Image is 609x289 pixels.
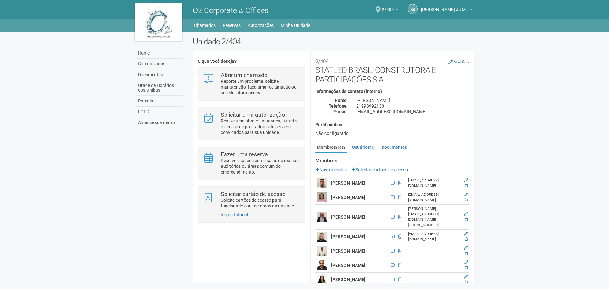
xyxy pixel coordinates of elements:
p: Realize uma obra ou mudança, autorize o acesso de prestadores de serviço e convidados para sua un... [221,118,300,135]
div: [PHONE_NUMBER] [408,222,459,228]
a: Solicitar uma autorização Realize uma obra ou mudança, autorize o acesso de prestadores de serviç... [203,112,300,135]
a: Excluir membro [465,217,468,222]
img: user.png [317,212,327,222]
h4: Informações de contato (interno) [315,89,469,94]
h2: Unidade 2/404 [193,37,474,46]
small: (103) [336,145,345,150]
small: (1) [370,145,375,150]
h4: Perfil público [315,122,469,127]
a: Excluir membro [465,183,468,188]
a: Home [136,48,183,59]
span: O2 Corporate & Offices [193,6,268,15]
a: Novo membro [315,167,347,172]
a: Membros(103) [315,142,347,153]
img: logo.jpg [135,3,182,41]
a: Editar membro [464,212,468,216]
strong: Solicitar cartão de acesso [221,191,285,197]
div: [EMAIL_ADDRESS][DOMAIN_NAME] [408,178,459,188]
a: RB [408,4,418,14]
a: Excluir membro [465,266,468,270]
img: user.png [317,178,327,188]
p: Reserve espaços como salas de reunião, auditórios ou áreas comum do empreendimento. [221,158,300,175]
strong: [PERSON_NAME] [331,263,365,268]
img: user.png [317,192,327,202]
a: Editar membro [464,232,468,236]
strong: [PERSON_NAME] [331,248,365,253]
div: [EMAIL_ADDRESS][DOMAIN_NAME] [408,231,459,242]
div: Não configurado [315,130,469,136]
small: 2/404 [315,58,329,65]
h4: O que você deseja? [198,59,305,64]
img: user.png [317,260,327,270]
a: Ramais [136,96,183,107]
a: Reservas [223,21,241,30]
a: Documentos [380,142,409,152]
p: Solicite cartões de acesso para funcionários ou membros da unidade. [221,197,300,209]
a: Chamados [194,21,216,30]
strong: Solicitar uma autorização [221,111,285,118]
a: Excluir membro [465,237,468,241]
a: Excluir membro [465,198,468,202]
a: Veja o tutorial [221,212,248,217]
strong: [PERSON_NAME] [331,181,365,186]
a: Editar membro [464,246,468,250]
a: Autorizações [248,21,274,30]
a: Editar membro [464,260,468,265]
strong: Abrir um chamado [221,72,267,78]
a: [PERSON_NAME] da Motta Junior [421,8,473,13]
img: user.png [317,232,327,242]
a: Comunicados [136,59,183,69]
a: Excluir membro [465,280,468,284]
div: [EMAIL_ADDRESS][DOMAIN_NAME] [351,109,474,115]
img: user.png [317,246,327,256]
strong: [PERSON_NAME] [331,214,365,220]
a: Editar membro [464,192,468,197]
a: Editar membro [464,274,468,279]
img: user.png [317,274,327,285]
a: Grade de Horários dos Ônibus [136,80,183,96]
div: 21993992130 [351,103,474,109]
span: 2/404 [382,1,394,12]
a: Minha Unidade [281,21,310,30]
a: Excluir membro [465,251,468,256]
strong: [PERSON_NAME] [331,234,365,239]
p: Reporte um problema, solicite manutenção, faça uma reclamação ou solicite informações. [221,78,300,95]
a: Anuncie sua marca [136,117,183,128]
a: Fazer uma reserva Reserve espaços como salas de reunião, auditórios ou áreas comum do empreendime... [203,152,300,175]
strong: [PERSON_NAME] [331,195,365,200]
strong: [PERSON_NAME] [331,277,365,282]
strong: Membros [315,158,469,164]
a: Solicitar cartões de acesso [351,167,408,172]
strong: Nome [335,98,347,103]
h2: STATLED BRASIL CONSTRUTORA E PARTICIPAÇÕES S.A. [315,56,469,84]
strong: E-mail [333,109,347,114]
span: Raul Barrozo da Motta Junior [421,1,468,12]
a: LGPD [136,107,183,117]
div: [PERSON_NAME][EMAIL_ADDRESS][DOMAIN_NAME] [408,206,459,222]
a: Documentos [136,69,183,80]
a: Editar membro [464,178,468,182]
a: Abrir um chamado Reporte um problema, solicite manutenção, faça uma reclamação ou solicite inform... [203,72,300,95]
a: Modificar [448,59,469,64]
small: Modificar [454,60,469,64]
strong: Fazer uma reserva [221,151,268,158]
strong: Telefone [329,103,347,108]
div: [EMAIL_ADDRESS][DOMAIN_NAME] [408,192,459,203]
div: [PERSON_NAME] [351,97,474,103]
a: Solicitar cartão de acesso Solicite cartões de acesso para funcionários ou membros da unidade. [203,191,300,209]
a: Usuários(1) [350,142,376,152]
a: 2/404 [382,8,398,13]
